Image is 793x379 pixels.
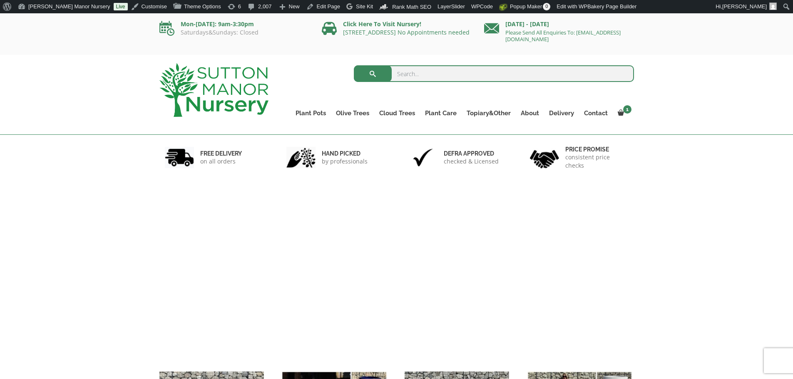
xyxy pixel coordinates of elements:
[322,150,368,157] h6: hand picked
[408,147,438,168] img: 3.jpg
[544,107,579,119] a: Delivery
[420,107,462,119] a: Plant Care
[159,29,309,36] p: Saturdays&Sundays: Closed
[565,153,629,170] p: consistent price checks
[543,3,550,10] span: 0
[462,107,516,119] a: Topiary&Other
[286,147,316,168] img: 2.jpg
[200,150,242,157] h6: FREE DELIVERY
[331,107,374,119] a: Olive Trees
[354,65,634,82] input: Search...
[374,107,420,119] a: Cloud Trees
[613,107,634,119] a: 1
[623,105,631,114] span: 1
[530,145,559,170] img: 4.jpg
[579,107,613,119] a: Contact
[291,107,331,119] a: Plant Pots
[322,157,368,166] p: by professionals
[343,20,421,28] a: Click Here To Visit Nursery!
[200,157,242,166] p: on all orders
[392,4,431,10] span: Rank Math SEO
[165,147,194,168] img: 1.jpg
[343,28,470,36] a: [STREET_ADDRESS] No Appointments needed
[114,3,128,10] a: Live
[159,19,309,29] p: Mon-[DATE]: 9am-3:30pm
[565,146,629,153] h6: Price promise
[356,3,373,10] span: Site Kit
[516,107,544,119] a: About
[444,150,499,157] h6: Defra approved
[505,29,621,43] a: Please Send All Enquiries To: [EMAIL_ADDRESS][DOMAIN_NAME]
[444,157,499,166] p: checked & Licensed
[484,19,634,29] p: [DATE] - [DATE]
[722,3,767,10] span: [PERSON_NAME]
[159,63,268,117] img: logo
